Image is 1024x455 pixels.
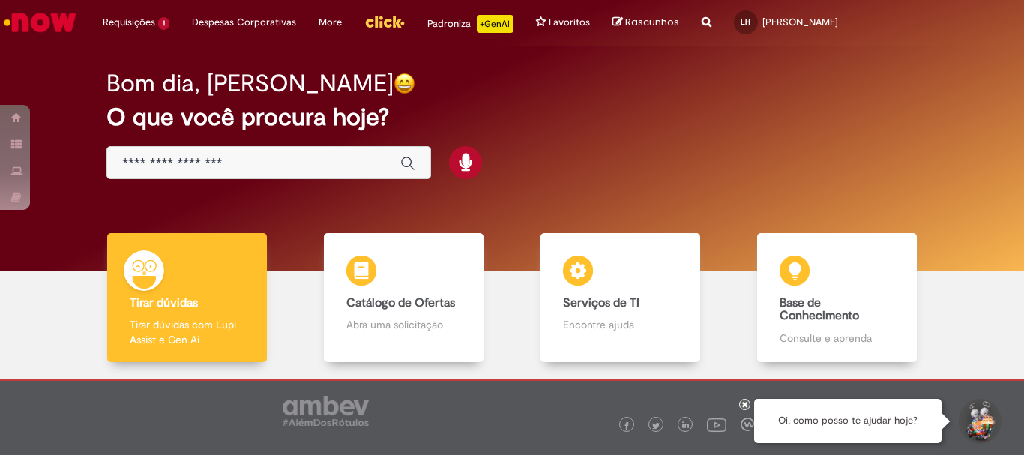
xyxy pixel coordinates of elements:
b: Base de Conhecimento [780,295,859,324]
span: [PERSON_NAME] [762,16,838,28]
p: Abra uma solicitação [346,317,460,332]
a: Serviços de TI Encontre ajuda [512,233,729,363]
img: logo_footer_youtube.png [707,415,726,434]
b: Catálogo de Ofertas [346,295,455,310]
span: Rascunhos [625,15,679,29]
span: Despesas Corporativas [192,15,296,30]
a: Base de Conhecimento Consulte e aprenda [729,233,945,363]
img: logo_footer_ambev_rotulo_gray.png [283,396,369,426]
button: Iniciar Conversa de Suporte [957,399,1002,444]
a: Catálogo de Ofertas Abra uma solicitação [295,233,512,363]
img: click_logo_yellow_360x200.png [364,10,405,33]
p: +GenAi [477,15,513,33]
a: Rascunhos [612,16,679,30]
img: logo_footer_workplace.png [741,418,754,431]
img: happy-face.png [394,73,415,94]
p: Encontre ajuda [563,317,677,332]
a: Tirar dúvidas Tirar dúvidas com Lupi Assist e Gen Ai [79,233,295,363]
div: Oi, como posso te ajudar hoje? [754,399,942,443]
h2: Bom dia, [PERSON_NAME] [106,70,394,97]
b: Tirar dúvidas [130,295,198,310]
div: Padroniza [427,15,513,33]
span: More [319,15,342,30]
img: logo_footer_linkedin.png [682,421,690,430]
span: Requisições [103,15,155,30]
img: logo_footer_twitter.png [652,422,660,430]
b: Serviços de TI [563,295,639,310]
img: ServiceNow [1,7,79,37]
p: Consulte e aprenda [780,331,894,346]
span: LH [741,17,750,27]
span: Favoritos [549,15,590,30]
span: 1 [158,17,169,30]
p: Tirar dúvidas com Lupi Assist e Gen Ai [130,317,244,347]
h2: O que você procura hoje? [106,104,918,130]
img: logo_footer_facebook.png [623,422,630,430]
